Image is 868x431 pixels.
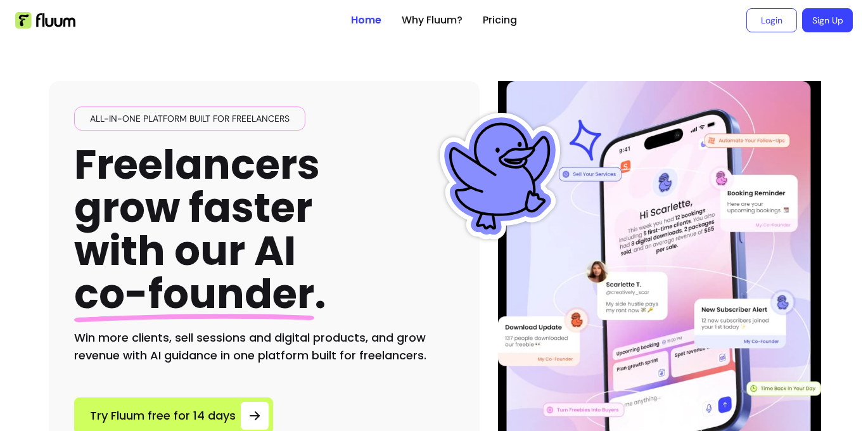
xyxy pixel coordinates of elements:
[746,8,797,32] a: Login
[85,112,295,125] span: All-in-one platform built for freelancers
[351,13,381,28] a: Home
[15,12,75,29] img: Fluum Logo
[90,407,236,425] span: Try Fluum free for 14 days
[483,13,517,28] a: Pricing
[402,13,463,28] a: Why Fluum?
[74,266,314,322] span: co-founder
[437,113,563,240] img: Fluum Duck sticker
[802,8,853,32] a: Sign Up
[74,143,326,316] h1: Freelancers grow faster with our AI .
[74,329,454,364] h2: Win more clients, sell sessions and digital products, and grow revenue with AI guidance in one pl...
